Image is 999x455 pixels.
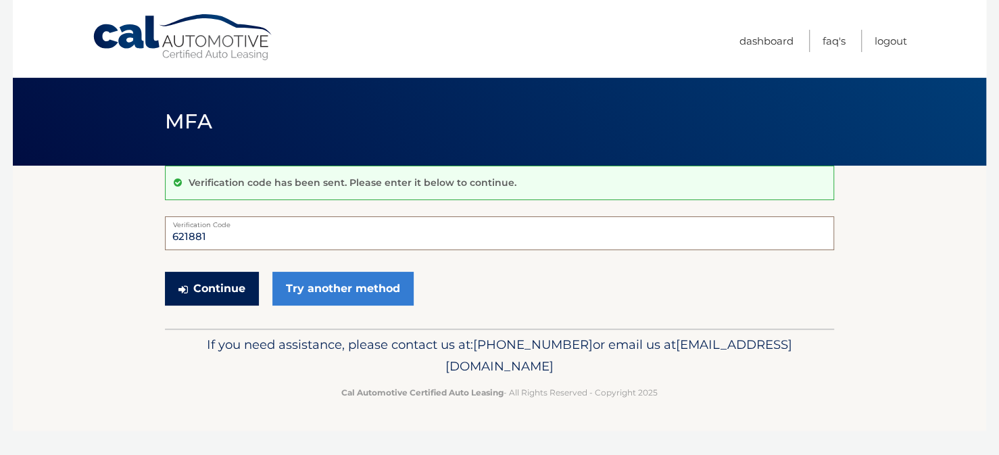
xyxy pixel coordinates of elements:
[272,272,414,306] a: Try another method
[174,334,825,377] p: If you need assistance, please contact us at: or email us at
[165,216,834,227] label: Verification Code
[445,337,792,374] span: [EMAIL_ADDRESS][DOMAIN_NAME]
[823,30,846,52] a: FAQ's
[341,387,504,398] strong: Cal Automotive Certified Auto Leasing
[473,337,593,352] span: [PHONE_NUMBER]
[92,14,274,62] a: Cal Automotive
[165,272,259,306] button: Continue
[189,176,516,189] p: Verification code has been sent. Please enter it below to continue.
[739,30,794,52] a: Dashboard
[174,385,825,400] p: - All Rights Reserved - Copyright 2025
[165,216,834,250] input: Verification Code
[875,30,907,52] a: Logout
[165,109,212,134] span: MFA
